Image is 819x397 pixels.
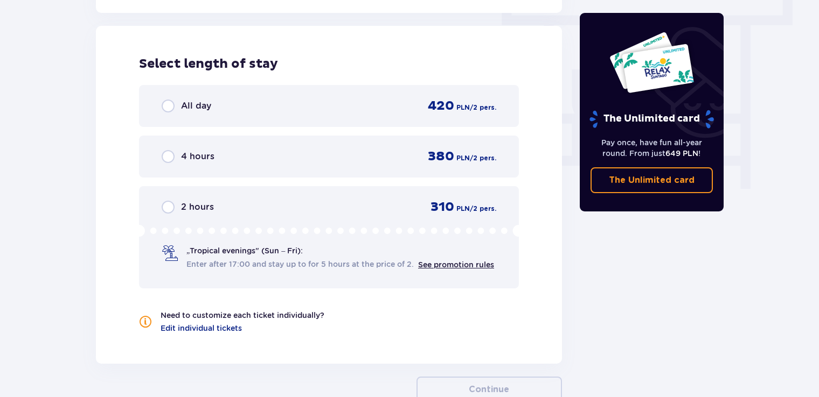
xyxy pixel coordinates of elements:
[181,100,211,112] span: All day
[470,204,496,214] span: / 2 pers.
[591,137,713,159] p: Pay once, have fun all-year round. From just !
[609,31,695,94] img: Two entry cards to Suntago with the word 'UNLIMITED RELAX', featuring a white background with tro...
[591,167,713,193] a: The Unlimited card
[428,98,454,114] span: 420
[456,204,470,214] span: PLN
[665,149,698,158] span: 649 PLN
[470,153,496,163] span: / 2 pers.
[181,201,214,213] span: 2 hours
[181,151,214,162] span: 4 hours
[609,174,695,186] p: The Unlimited card
[470,103,496,112] span: / 2 pers.
[139,56,519,72] h2: Select length of stay
[428,148,454,165] span: 380
[588,110,715,129] p: The Unlimited card
[469,384,509,395] p: Continue
[431,199,454,215] span: 310
[161,310,324,321] p: Need to customize each ticket individually?
[456,153,470,163] span: PLN
[186,245,303,256] span: „Tropical evenings" (Sun – Fri):
[418,260,494,269] a: See promotion rules
[456,103,470,112] span: PLN
[186,259,414,270] span: Enter after 17:00 and stay up to for 5 hours at the price of 2.
[161,323,242,334] a: Edit individual tickets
